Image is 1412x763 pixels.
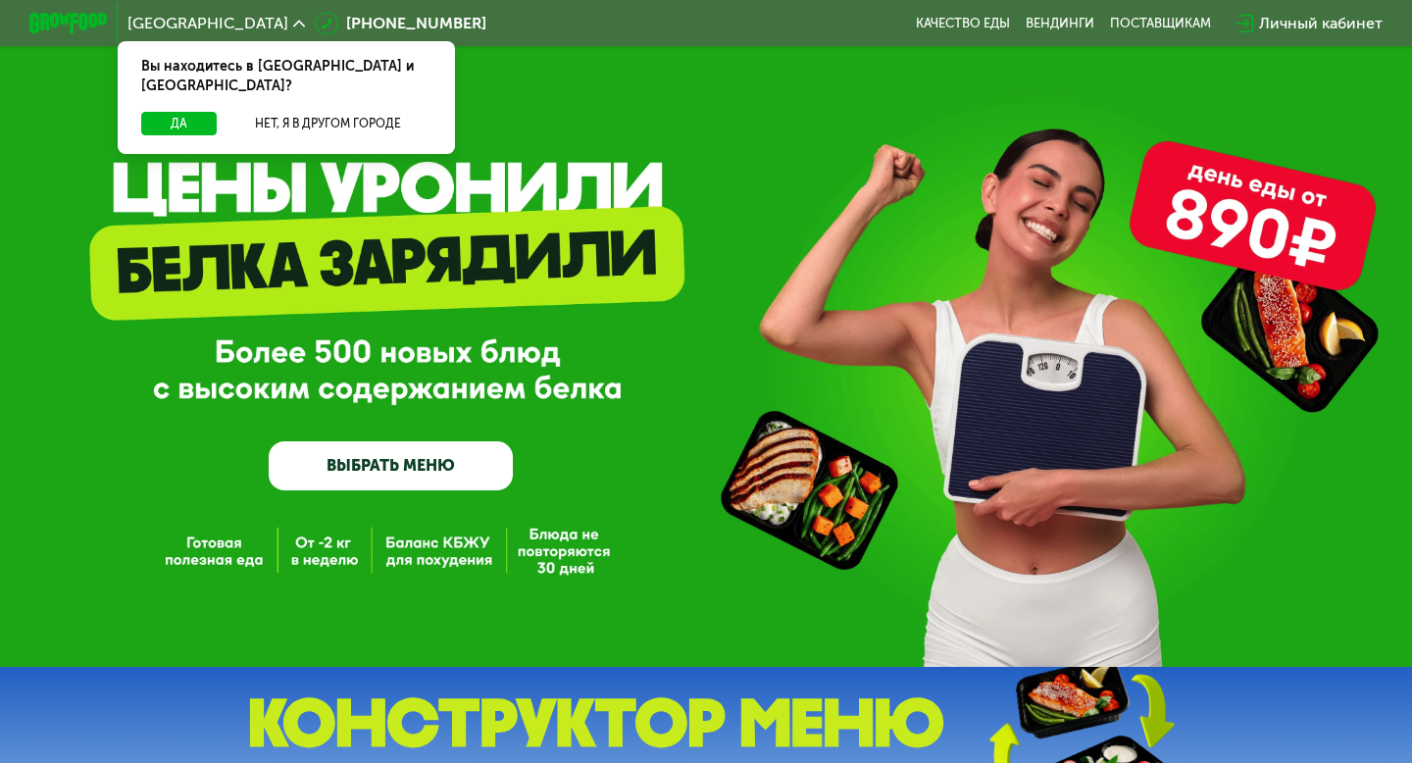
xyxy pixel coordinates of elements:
span: [GEOGRAPHIC_DATA] [127,16,288,31]
div: поставщикам [1110,16,1211,31]
div: Вы находитесь в [GEOGRAPHIC_DATA] и [GEOGRAPHIC_DATA]? [118,41,455,112]
button: Да [141,112,217,135]
div: Личный кабинет [1259,12,1383,35]
a: Качество еды [916,16,1010,31]
button: Нет, я в другом городе [225,112,431,135]
a: ВЫБРАТЬ МЕНЮ [269,441,513,490]
a: [PHONE_NUMBER] [315,12,486,35]
a: Вендинги [1026,16,1094,31]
